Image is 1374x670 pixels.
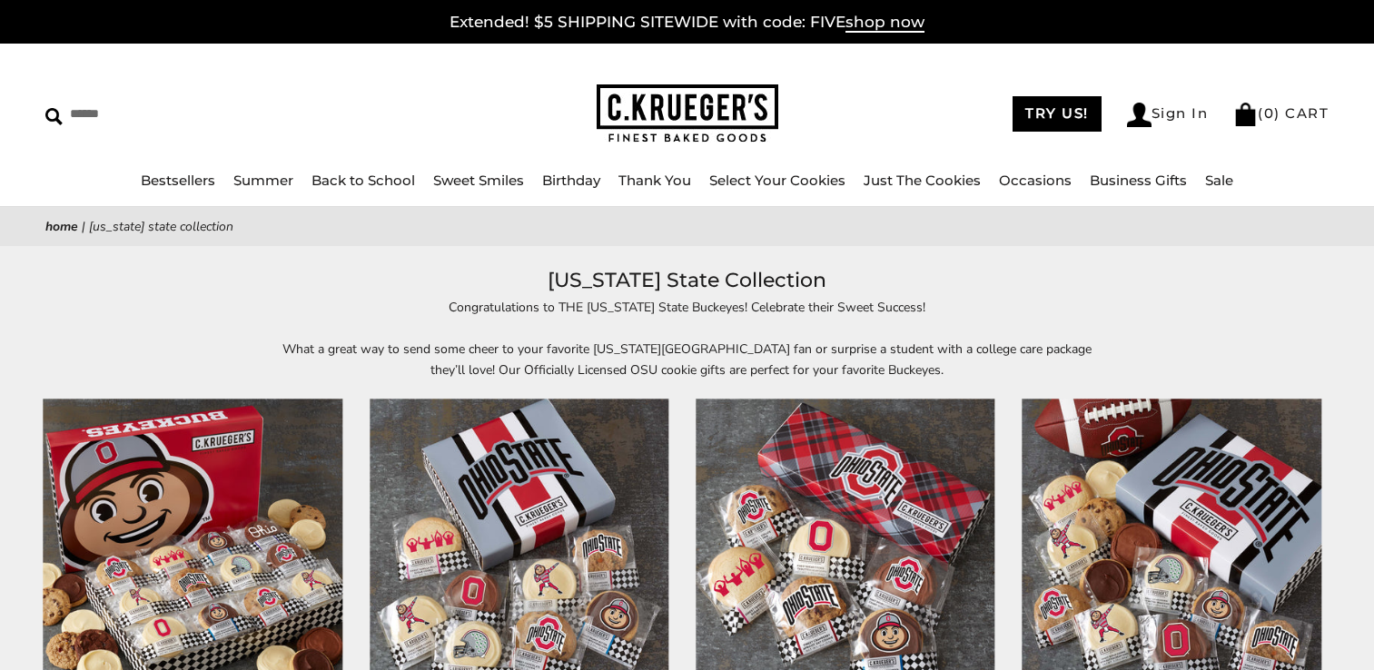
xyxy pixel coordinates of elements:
a: Business Gifts [1090,172,1187,189]
a: TRY US! [1013,96,1102,132]
input: Search [45,100,350,128]
a: Select Your Cookies [709,172,845,189]
img: Account [1127,103,1152,127]
a: Occasions [999,172,1072,189]
img: Search [45,108,63,125]
a: Just The Cookies [864,172,981,189]
span: | [82,218,85,235]
p: What a great way to send some cheer to your favorite [US_STATE][GEOGRAPHIC_DATA] fan or surprise ... [270,339,1105,380]
span: [US_STATE] State Collection [89,218,233,235]
a: Sale [1205,172,1233,189]
span: shop now [845,13,924,33]
img: Bag [1233,103,1258,126]
a: Home [45,218,78,235]
a: Extended! $5 SHIPPING SITEWIDE with code: FIVEshop now [450,13,924,33]
a: Bestsellers [141,172,215,189]
h1: [US_STATE] State Collection [73,264,1301,297]
a: Sweet Smiles [433,172,524,189]
p: Congratulations to THE [US_STATE] State Buckeyes! Celebrate their Sweet Success! [270,297,1105,318]
span: 0 [1264,104,1275,122]
img: C.KRUEGER'S [597,84,778,143]
a: (0) CART [1233,104,1329,122]
a: Thank You [618,172,691,189]
a: Birthday [542,172,600,189]
a: Summer [233,172,293,189]
a: Back to School [311,172,415,189]
a: Sign In [1127,103,1209,127]
nav: breadcrumbs [45,216,1329,237]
